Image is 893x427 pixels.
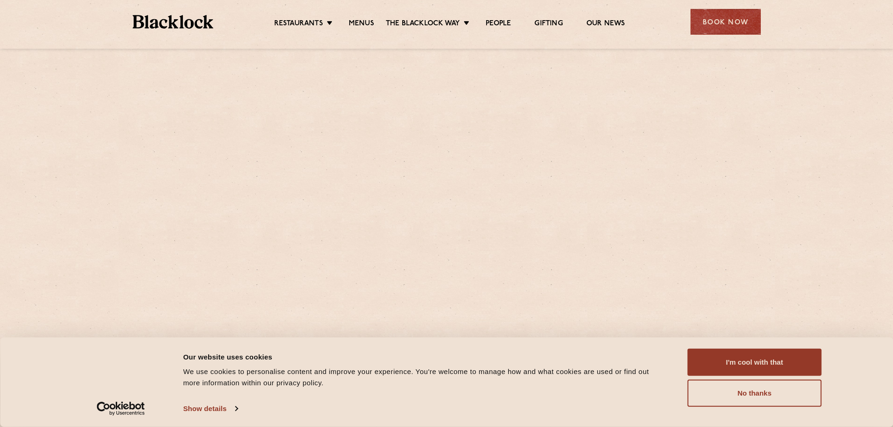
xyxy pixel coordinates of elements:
[183,351,667,362] div: Our website uses cookies
[183,402,238,416] a: Show details
[274,19,323,30] a: Restaurants
[183,366,667,389] div: We use cookies to personalise content and improve your experience. You're welcome to manage how a...
[386,19,460,30] a: The Blacklock Way
[586,19,625,30] a: Our News
[133,15,214,29] img: BL_Textured_Logo-footer-cropped.svg
[690,9,761,35] div: Book Now
[486,19,511,30] a: People
[349,19,374,30] a: Menus
[80,402,162,416] a: Usercentrics Cookiebot - opens in a new window
[534,19,563,30] a: Gifting
[688,349,822,376] button: I'm cool with that
[688,380,822,407] button: No thanks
